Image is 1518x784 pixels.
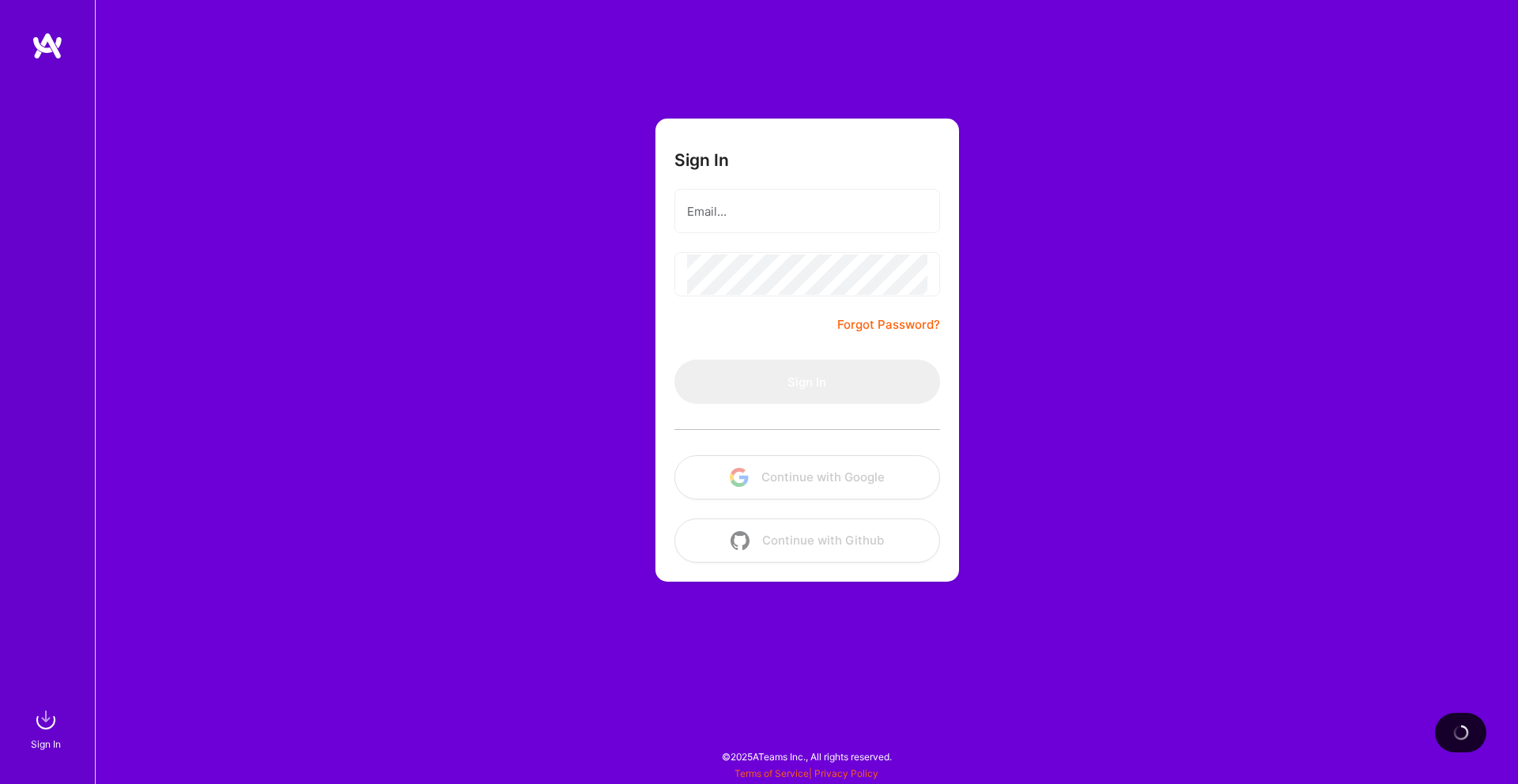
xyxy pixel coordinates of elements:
[814,767,878,779] a: Privacy Policy
[674,455,940,499] button: Continue with Google
[1451,722,1471,742] img: loading
[32,32,63,60] img: logo
[731,531,750,550] img: icon
[30,704,62,736] img: sign in
[674,150,729,170] h3: Sign In
[837,315,940,334] a: Forgot Password?
[674,518,940,563] button: Continue with Github
[730,468,749,487] img: icon
[734,767,878,779] span: |
[674,360,940,404] button: Sign In
[734,767,809,779] a: Terms of Service
[95,737,1518,776] div: © 2025 ATeams Inc., All rights reserved.
[31,736,61,752] div: Sign In
[33,704,62,752] a: sign inSign In
[687,191,927,232] input: Email...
